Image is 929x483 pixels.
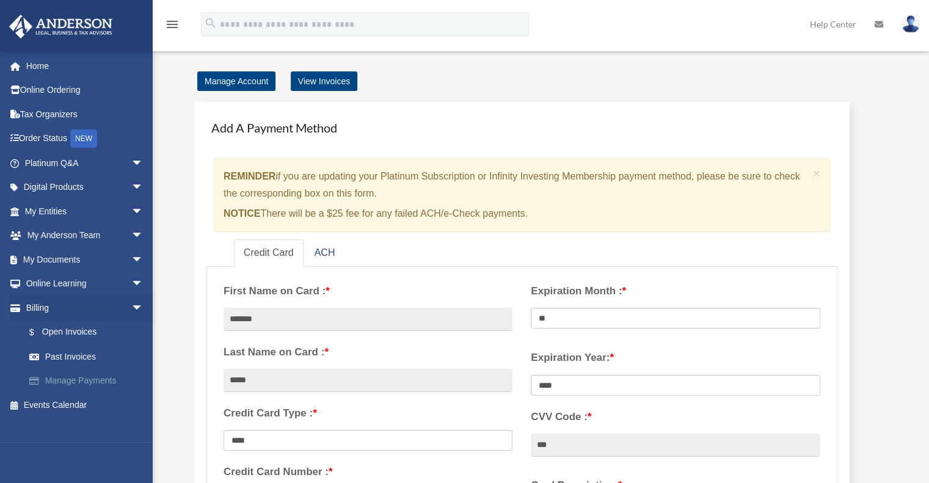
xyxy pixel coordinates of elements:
a: My Documentsarrow_drop_down [9,247,162,272]
a: Order StatusNEW [9,126,162,151]
label: Credit Card Type : [224,404,512,423]
label: CVV Code : [531,408,820,426]
a: menu [165,21,180,32]
span: × [813,166,821,180]
a: Online Ordering [9,78,162,103]
span: arrow_drop_down [131,296,156,321]
a: Billingarrow_drop_down [9,296,162,320]
a: Online Learningarrow_drop_down [9,272,162,296]
span: arrow_drop_down [131,199,156,224]
label: First Name on Card : [224,282,512,300]
div: if you are updating your Platinum Subscription or Infinity Investing Membership payment method, p... [214,158,830,232]
a: Home [9,54,162,78]
strong: REMINDER [224,171,275,181]
a: Tax Organizers [9,102,162,126]
span: arrow_drop_down [131,175,156,200]
i: search [204,16,217,30]
a: Platinum Q&Aarrow_drop_down [9,151,162,175]
i: menu [165,17,180,32]
span: arrow_drop_down [131,223,156,249]
strong: NOTICE [224,208,260,219]
a: My Entitiesarrow_drop_down [9,199,162,223]
span: $ [36,325,42,340]
a: Past Invoices [17,344,162,369]
label: Expiration Month : [531,282,820,300]
button: Close [813,167,821,180]
a: View Invoices [291,71,357,91]
a: Credit Card [234,239,304,267]
img: User Pic [902,15,920,33]
a: Digital Productsarrow_drop_down [9,175,162,200]
a: ACH [305,239,345,267]
p: There will be a $25 fee for any failed ACH/e-Check payments. [224,205,808,222]
label: Last Name on Card : [224,343,512,361]
span: arrow_drop_down [131,247,156,272]
a: $Open Invoices [17,320,162,345]
h4: Add A Payment Method [206,114,837,141]
span: arrow_drop_down [131,272,156,297]
a: Manage Payments [17,369,162,393]
label: Credit Card Number : [224,463,512,481]
span: arrow_drop_down [131,151,156,176]
img: Anderson Advisors Platinum Portal [5,15,116,38]
a: Manage Account [197,71,275,91]
a: Events Calendar [9,393,162,417]
label: Expiration Year: [531,349,820,367]
a: My Anderson Teamarrow_drop_down [9,223,162,248]
div: NEW [70,129,97,148]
